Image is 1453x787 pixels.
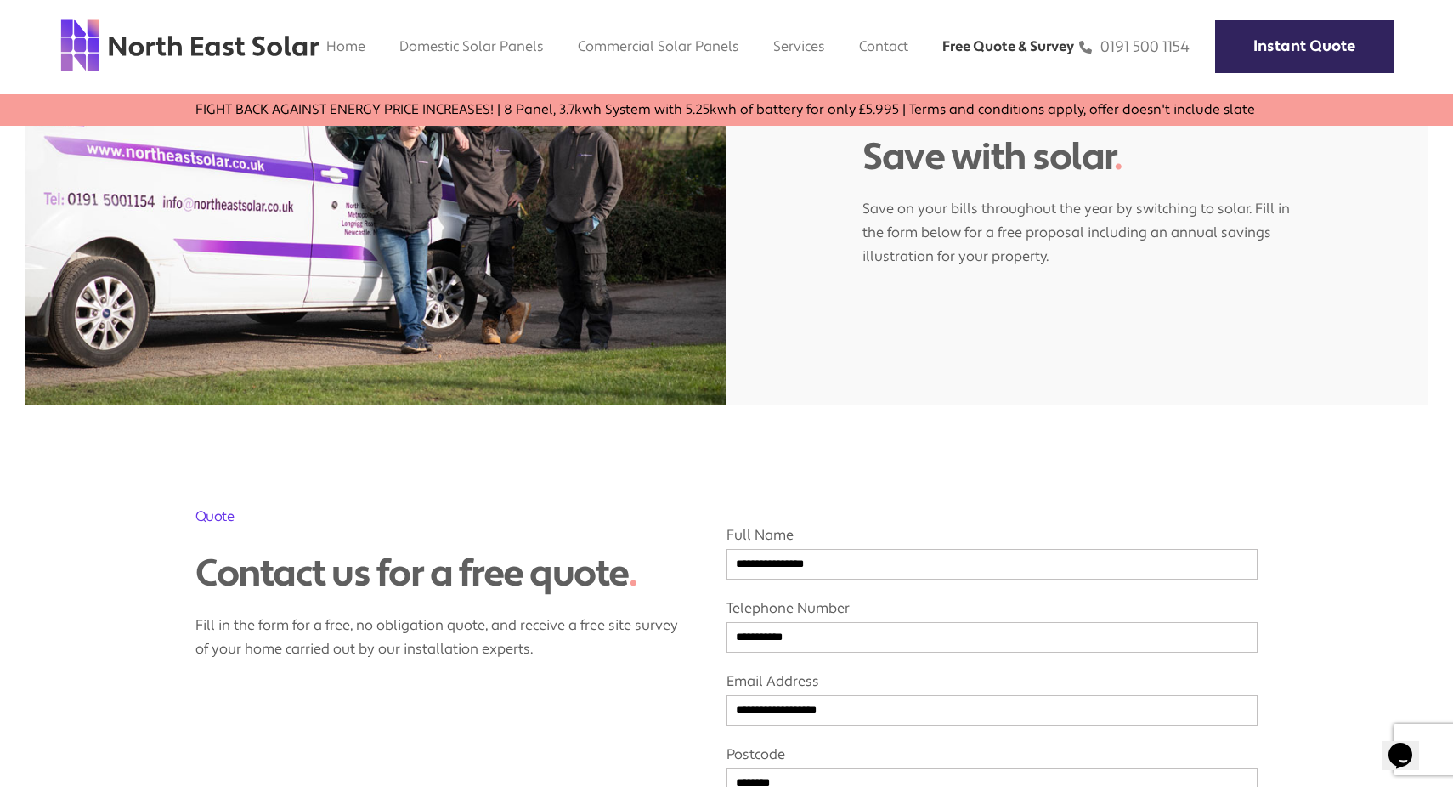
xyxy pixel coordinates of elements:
[1382,719,1436,770] iframe: chat widget
[578,37,739,55] a: Commercial Solar Panels
[726,526,1258,571] label: Full Name
[1114,133,1122,181] span: .
[773,37,825,55] a: Services
[195,507,684,526] h2: Quote
[859,37,908,55] a: Contact
[726,695,1258,726] input: Email Address
[862,135,1292,180] h1: Save with solar
[59,17,320,73] img: north east solar logo
[1215,20,1394,73] a: Instant Quote
[195,597,684,661] p: Fill in the form for a free, no obligation quote, and receive a free site survey of your home car...
[326,37,365,55] a: Home
[862,180,1292,269] p: Save on your bills throughout the year by switching to solar. Fill in the form below for a free p...
[195,552,684,597] div: Contact us for a free quote
[726,549,1258,580] input: Full Name
[399,37,544,55] a: Domestic Solar Panels
[726,622,1258,653] input: Telephone Number
[1079,37,1092,57] img: phone icon
[726,672,1258,717] label: Email Address
[629,550,637,597] span: .
[726,599,1258,644] label: Telephone Number
[942,37,1074,55] a: Free Quote & Survey
[1079,37,1190,57] a: 0191 500 1154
